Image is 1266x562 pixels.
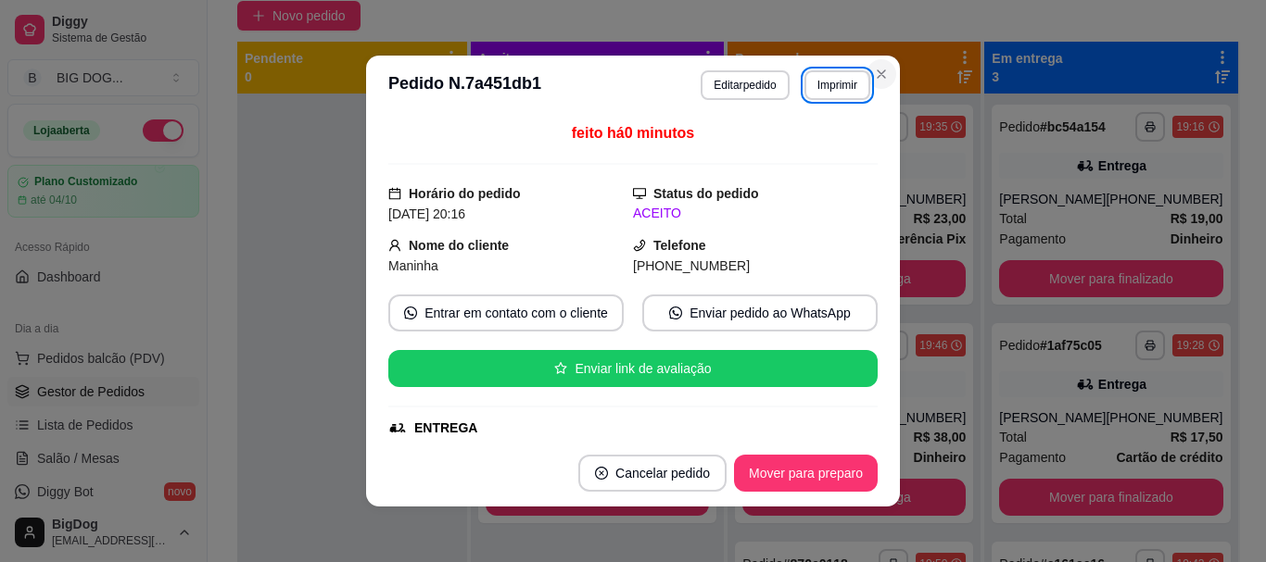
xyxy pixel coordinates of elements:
[633,204,878,223] div: ACEITO
[388,187,401,200] span: calendar
[653,238,706,253] strong: Telefone
[404,306,417,319] span: whats-app
[388,70,541,100] h3: Pedido N. 7a451db1
[409,186,521,201] strong: Horário do pedido
[578,455,727,492] button: close-circleCancelar pedido
[388,239,401,252] span: user
[595,467,608,480] span: close-circle
[804,70,870,100] button: Imprimir
[633,187,646,200] span: desktop
[701,70,789,100] button: Editarpedido
[409,238,509,253] strong: Nome do cliente
[388,258,438,273] span: Maninha
[388,294,624,331] button: whats-appEntrar em contato com o cliente
[669,306,682,319] span: whats-app
[653,186,759,201] strong: Status do pedido
[414,418,477,438] div: ENTREGA
[388,206,465,221] span: [DATE] 20:16
[867,59,896,89] button: Close
[633,258,750,273] span: [PHONE_NUMBER]
[642,294,878,331] button: whats-appEnviar pedido ao WhatsApp
[633,239,646,252] span: phone
[572,125,694,141] span: feito há 0 minutos
[554,362,567,375] span: star
[388,350,878,387] button: starEnviar link de avaliação
[734,455,878,492] button: Mover para preparo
